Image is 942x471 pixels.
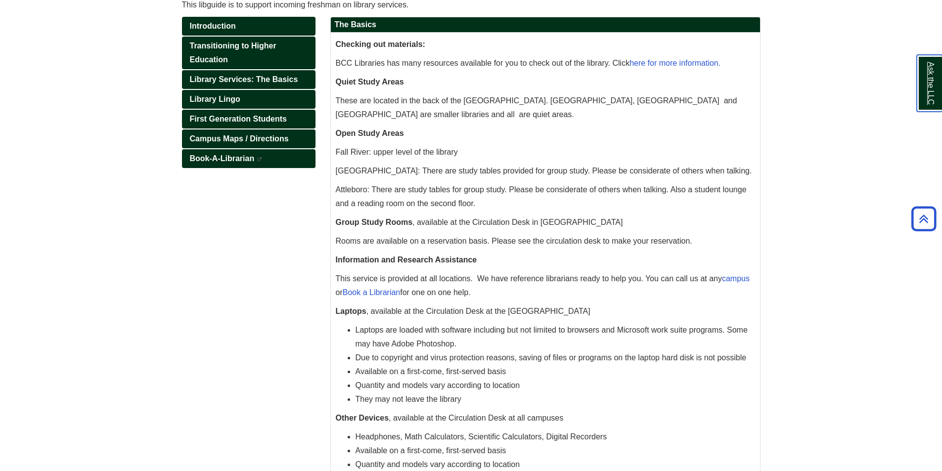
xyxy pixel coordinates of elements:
a: here for more information. [629,59,720,67]
span: Library Lingo [190,95,240,103]
p: These are located in the back of the [GEOGRAPHIC_DATA]. [GEOGRAPHIC_DATA], [GEOGRAPHIC_DATA] and ... [336,94,755,122]
a: Campus Maps / Directions [182,129,315,148]
p: , available at the Circulation Desk at the [GEOGRAPHIC_DATA] [336,304,755,318]
li: Headphones, Math Calculators, Scientific Calculators, Digital Recorders [356,430,755,444]
span: Book-A-Librarian [190,154,255,163]
strong: Laptops [336,307,366,315]
li: Laptops are loaded with software including but not limited to browsers and Microsoft work suite p... [356,323,755,351]
li: Due to copyright and virus protection reasons, saving of files or programs on the laptop hard dis... [356,351,755,365]
strong: Quiet Study Areas [336,78,404,86]
a: Introduction [182,17,315,36]
li: They may not leave the library [356,392,755,406]
span: Library Services: The Basics [190,75,298,84]
span: , available at the Circulation Desk in [GEOGRAPHIC_DATA] [412,218,623,226]
span: Introduction [190,22,236,30]
p: , available at the Circulation Desk at all campuses [336,411,755,425]
a: Book-A-Librarian [182,149,315,168]
li: Available on a first-come, first-served basis [356,444,755,458]
p: BCC Libraries has many resources available for you to check out of the library. Click [336,56,755,70]
li: Quantity and models vary according to location [356,379,755,392]
a: Transitioning to Higher Education [182,37,315,69]
p: Attleboro: There are study tables for group study. Please be considerate of others when talking. ... [336,183,755,211]
span: First Generation Students [190,115,287,123]
a: First Generation Students [182,110,315,128]
p: [GEOGRAPHIC_DATA]: There are study tables provided for group study. Please be considerate of othe... [336,164,755,178]
strong: Group Study Rooms [336,218,413,226]
div: Guide Pages [182,17,315,168]
strong: Information and Research Assistance [336,256,477,264]
span: Rooms are available on a reservation basis. Please see the circulation desk to make your reservat... [336,237,692,245]
strong: Other Devices [336,414,389,422]
li: Available on a first-come, first-served basis [356,365,755,379]
a: Back to Top [908,212,940,225]
a: campus [722,274,750,283]
a: Book a Librarian [343,288,401,297]
h2: The Basics [331,17,760,33]
span: Campus Maps / Directions [190,134,289,143]
a: Library Lingo [182,90,315,109]
a: Library Services: The Basics [182,70,315,89]
p: This service is provided at all locations. We have reference librarians ready to help you. You ca... [336,272,755,300]
span: This libguide is to support incoming freshman on library services. [182,0,409,9]
strong: Checking out materials: [336,40,425,48]
strong: Open Study Areas [336,129,404,137]
i: This link opens in a new window [257,157,263,162]
span: Transitioning to Higher Education [190,42,276,64]
p: Fall River: upper level of the library [336,145,755,159]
